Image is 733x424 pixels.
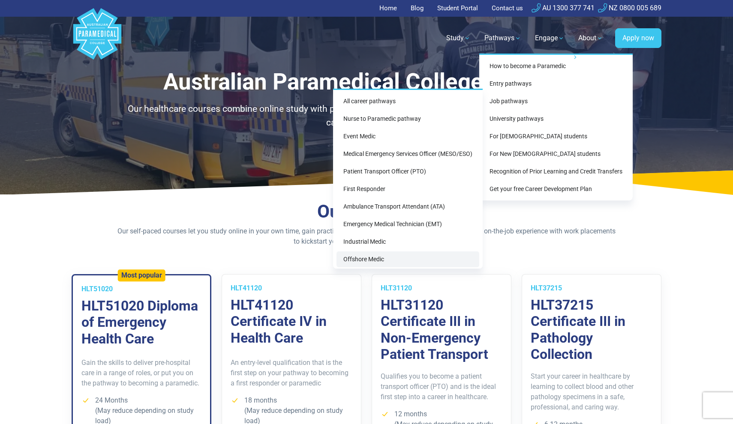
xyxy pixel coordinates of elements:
a: Emergency Medical Technician (EMT) [336,216,479,232]
a: Get your free Career Development Plan [483,181,629,197]
a: Ambulance Transport Attendant (ATA) [336,199,479,215]
a: About [573,26,608,50]
span: HLT41120 [231,284,262,292]
span: HLT37215 [531,284,562,292]
a: Industrial Medic [336,234,479,250]
h3: HLT51020 Diploma of Emergency Health Care [81,298,201,347]
a: Event Medic [336,128,479,144]
div: Entry pathways [333,89,483,269]
p: Our healthcare courses combine online study with practical workshops and placements to help you d... [116,102,617,129]
p: Qualifies you to become a patient transport officer (PTO) and is the ideal first step into a care... [381,371,502,402]
a: AU 1300 377 741 [532,4,595,12]
span: HLT31120 [381,284,412,292]
h2: Our courses [116,201,617,223]
a: For [DEMOGRAPHIC_DATA] students [483,128,629,144]
a: Nurse to Paramedic pathway [336,111,479,127]
p: Start your career in healthcare by learning to collect blood and other pathology specimens in a s... [531,371,652,412]
a: Entry pathways [483,76,629,92]
p: An entry-level qualification that is the first step on your pathway to becoming a first responder... [231,358,352,388]
p: Our self-paced courses let you study online in your own time, gain practical skills with clinical... [116,226,617,247]
a: Recognition of Prior Learning and Credit Transfers [483,164,629,179]
h1: Australian Paramedical College courses [116,69,617,96]
a: Apply now [615,28,661,48]
a: Study [441,26,476,50]
a: For New [DEMOGRAPHIC_DATA] students [483,146,629,162]
p: Gain the skills to deliver pre-hospital care in a range of roles, or put you on the pathway to be... [81,358,201,388]
a: Patient Transport Officer (PTO) [336,164,479,179]
a: Medical Emergency Services Officer (MESO/ESO) [336,146,479,162]
a: Pathways [479,26,526,50]
a: University pathways [483,111,629,127]
a: NZ 0800 005 689 [598,4,661,12]
a: Engage [530,26,570,50]
a: How to become a Paramedic [483,58,629,74]
a: Offshore Medic [336,251,479,267]
h3: HLT41120 Certificate IV in Health Care [231,297,352,346]
h3: HLT37215 Certificate III in Pathology Collection [531,297,652,363]
a: Australian Paramedical College [72,17,123,60]
a: First Responder [336,181,479,197]
h3: HLT31120 Certificate III in Non-Emergency Patient Transport [381,297,502,363]
h5: Most popular [121,271,162,279]
span: HLT51020 [81,285,113,293]
a: Job pathways [483,93,629,109]
a: All career pathways [336,93,479,109]
div: Pathways [479,54,633,200]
